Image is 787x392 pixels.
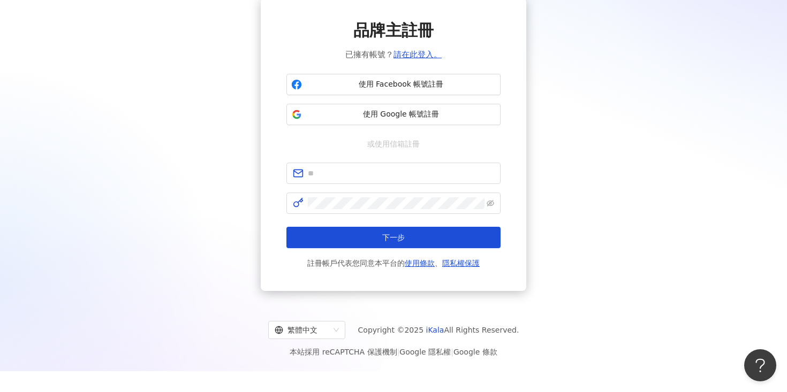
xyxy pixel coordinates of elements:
span: | [451,348,453,356]
button: 下一步 [286,227,501,248]
span: 下一步 [382,233,405,242]
button: 使用 Facebook 帳號註冊 [286,74,501,95]
a: 隱私權保護 [442,259,480,267]
button: 使用 Google 帳號註冊 [286,104,501,125]
span: eye-invisible [487,199,494,207]
a: Google 隱私權 [399,348,451,356]
a: 使用條款 [405,259,435,267]
span: | [397,348,400,356]
a: iKala [426,326,444,334]
a: Google 條款 [453,348,497,356]
span: 註冊帳戶代表您同意本平台的 、 [307,257,480,270]
span: Copyright © 2025 All Rights Reserved. [358,324,519,336]
div: 繁體中文 [275,321,329,339]
span: 品牌主註冊 [353,19,434,42]
span: 本站採用 reCAPTCHA 保護機制 [290,345,497,358]
span: 或使用信箱註冊 [360,138,427,150]
a: 請在此登入。 [393,50,442,59]
span: 使用 Google 帳號註冊 [306,109,496,120]
iframe: Help Scout Beacon - Open [744,349,776,381]
span: 已擁有帳號？ [345,48,442,61]
span: 使用 Facebook 帳號註冊 [306,79,496,90]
